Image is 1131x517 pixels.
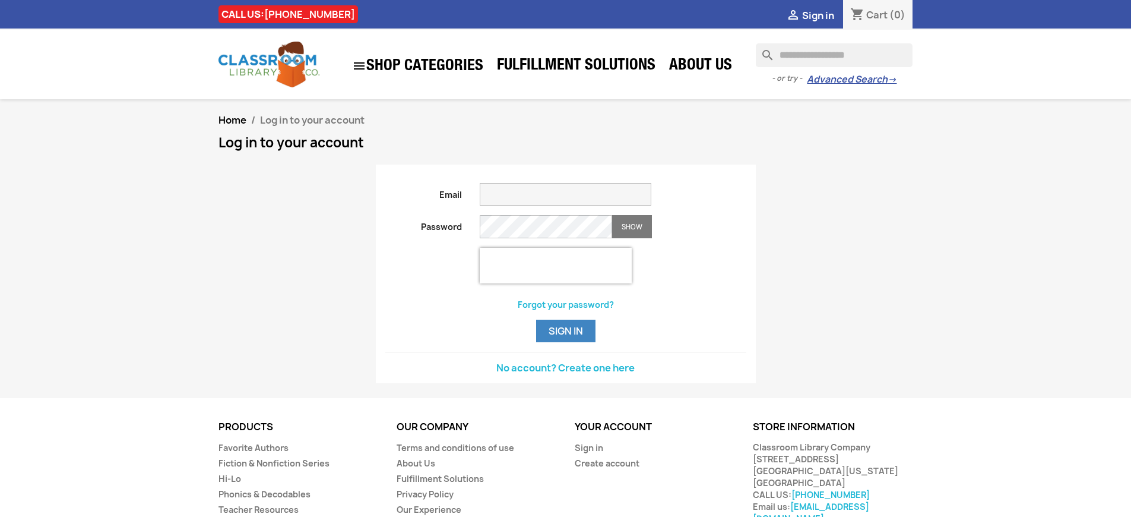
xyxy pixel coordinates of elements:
a: Terms and conditions of use [397,442,514,453]
a: Fulfillment Solutions [397,473,484,484]
i:  [786,9,800,23]
h1: Log in to your account [218,135,913,150]
a: Favorite Authors [218,442,289,453]
a: Fulfillment Solutions [491,55,661,78]
img: Classroom Library Company [218,42,319,87]
span: - or try - [772,72,807,84]
i: shopping_cart [850,8,864,23]
a: About Us [397,458,435,469]
iframe: reCAPTCHA [480,248,632,283]
a: Create account [575,458,639,469]
a: No account? Create one here [496,361,635,374]
a: Forgot your password? [518,299,614,310]
a:  Sign in [786,9,834,22]
label: Email [376,183,471,201]
button: Sign in [536,320,595,342]
a: Privacy Policy [397,488,454,500]
a: [PHONE_NUMBER] [791,489,870,500]
i:  [352,59,366,73]
p: Products [218,422,379,433]
a: About Us [663,55,738,78]
a: Phonics & Decodables [218,488,311,500]
p: Store information [753,422,913,433]
a: Sign in [575,442,603,453]
span: (0) [889,8,905,21]
span: → [888,74,896,86]
div: CALL US: [218,5,358,23]
a: Teacher Resources [218,504,299,515]
i: search [756,43,770,58]
button: Show [612,215,652,238]
span: Log in to your account [260,114,365,127]
a: Your account [575,420,652,433]
span: Sign in [802,9,834,22]
a: SHOP CATEGORIES [346,53,489,79]
span: Cart [866,8,888,21]
a: Home [218,114,246,127]
a: Our Experience [397,504,461,515]
a: Hi-Lo [218,473,241,484]
a: [PHONE_NUMBER] [264,8,355,21]
a: Fiction & Nonfiction Series [218,458,330,469]
input: Password input [480,215,612,238]
p: Our company [397,422,557,433]
label: Password [376,215,471,233]
input: Search [756,43,913,67]
a: Advanced Search→ [807,74,896,86]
